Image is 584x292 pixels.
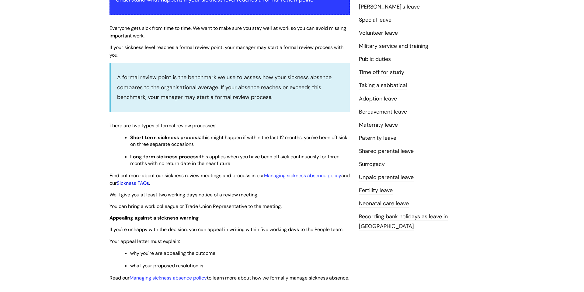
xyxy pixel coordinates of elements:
a: Maternity leave [359,121,398,129]
a: [PERSON_NAME]'s leave [359,3,420,11]
a: Fertility leave [359,187,393,195]
span: this applies when you have been off sick continuously for three months with no return date in the... [130,153,339,167]
span: You can bring a work colleague or Trade Union Representative to the meeting. [109,203,282,209]
span: Your appeal letter must explain: [109,238,180,245]
a: Volunteer leave [359,29,398,37]
span: Everyone gets sick from time to time. We want to make sure you stay well at work so you can avoid... [109,25,346,39]
strong: Short term sickness process: [130,134,201,141]
span: Find out more about our sickness review meetings and process in our and our . [109,172,350,186]
a: Time off for study [359,69,404,76]
a: Managing sickness absence policy [264,172,341,179]
span: If you're unhappy with the decision, you can appeal in writing within five working days to the Pe... [109,226,343,233]
span: We’ll give you at least two working days notice of a review meeting. [109,192,258,198]
a: Military service and training [359,42,428,50]
a: Special leave [359,16,391,24]
strong: Long term sickness process: [130,153,200,160]
span: why you're are appealing the outcome [130,250,215,256]
a: Taking a sabbatical [359,82,407,90]
a: Public duties [359,55,391,63]
a: Recording bank holidays as leave in [GEOGRAPHIC_DATA] [359,213,448,230]
span: this might happen if within the last 12 months, you’ve been off sick on three separate occasions [130,134,347,147]
span: what your proposed resolution is [130,262,203,269]
a: Surrogacy [359,160,385,168]
a: Shared parental leave [359,147,414,155]
a: Unpaid parental leave [359,174,414,181]
a: Managing sickness absence policy [130,275,207,281]
a: Bereavement leave [359,108,407,116]
span: If your sickness level reaches a formal review point, your manager may start a formal review proc... [109,44,343,58]
a: Adoption leave [359,95,397,103]
span: Read our to learn more about how we formally manage sickness absence. [109,275,349,281]
p: A formal review point is the benchmark we use to assess how your sickness absence compares to the... [117,72,344,102]
a: Neonatal care leave [359,200,409,208]
span: There are two types of formal review processes: [109,122,216,129]
a: Sickness FAQs [117,180,149,186]
span: Appealing against a sickness warning [109,215,199,221]
a: Paternity leave [359,134,396,142]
